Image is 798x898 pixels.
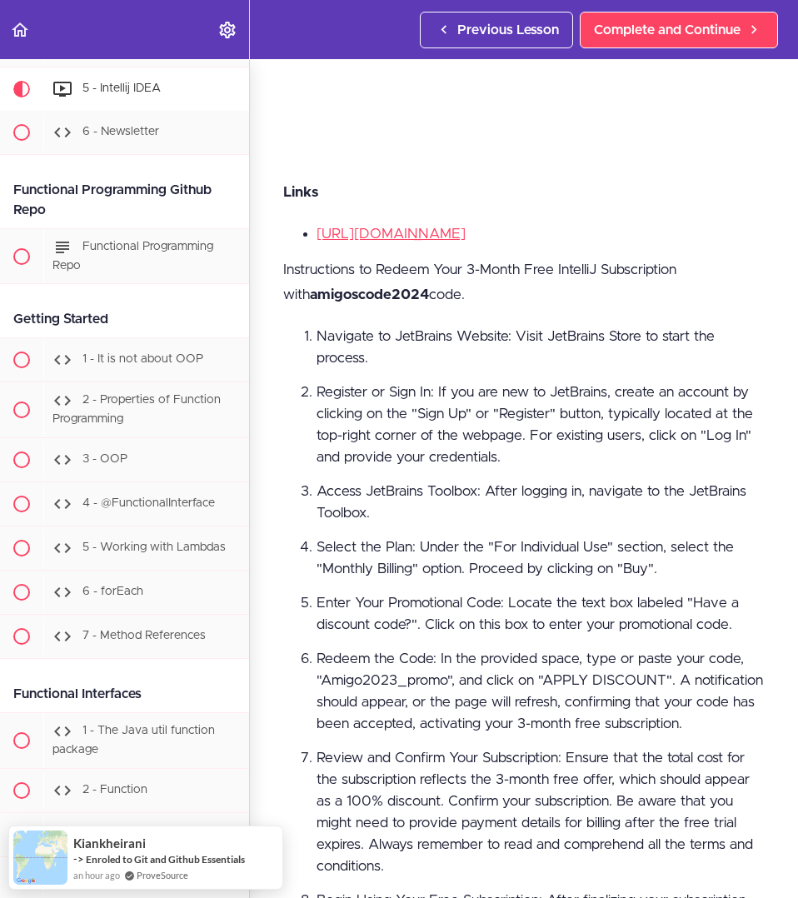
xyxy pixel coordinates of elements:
span: Functional Programming Repo [52,241,213,272]
span: 2 - Properties of Function Programming [52,395,221,426]
a: [URL][DOMAIN_NAME] [317,227,466,241]
li: Review and Confirm Your Subscription: Ensure that the total cost for the subscription reflects th... [317,747,765,877]
li: Select the Plan: Under the "For Individual Use" section, select the "Monthly Billing" option. Pro... [317,536,765,580]
span: kiankheirani [73,836,146,851]
a: ProveSource [137,868,188,882]
span: Previous Lesson [457,20,559,40]
strong: amigoscode2024 [310,287,429,302]
span: 6 - forEach [82,586,143,597]
span: 7 - Method References [82,630,206,641]
span: -> [73,852,84,866]
a: Previous Lesson [420,12,573,48]
span: 4 - @FunctionalInterface [82,497,215,509]
a: Enroled to Git and Github Essentials [86,852,245,866]
span: 1 - It is not about OOP [82,354,203,366]
img: provesource social proof notification image [13,831,67,885]
span: 5 - Intellij IDEA [82,82,161,94]
li: Navigate to JetBrains Website: Visit JetBrains Store to start the process. [317,326,765,369]
p: Instructions to Redeem Your 3-Month Free IntelliJ Subscription with code. [283,257,765,307]
li: Redeem the Code: In the provided space, type or paste your code, "Amigo2023_promo", and click on ... [317,648,765,735]
a: Complete and Continue [580,12,778,48]
svg: Back to course curriculum [10,20,30,40]
li: Access JetBrains Toolbox: After logging in, navigate to the JetBrains Toolbox. [317,481,765,524]
span: 5 - Working with Lambdas [82,541,226,553]
span: 3 - OOP [82,453,127,465]
li: Register or Sign In: If you are new to JetBrains, create an account by clicking on the "Sign Up" ... [317,382,765,468]
span: 1 - The Java util function package [52,725,215,756]
span: 6 - Newsletter [82,126,159,137]
svg: Settings Menu [217,20,237,40]
li: Enter Your Promotional Code: Locate the text box labeled "Have a discount code?". Click on this b... [317,592,765,636]
span: Complete and Continue [594,20,741,40]
strong: Links [283,185,318,199]
span: an hour ago [73,868,120,882]
span: 2 - Function [82,784,147,796]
